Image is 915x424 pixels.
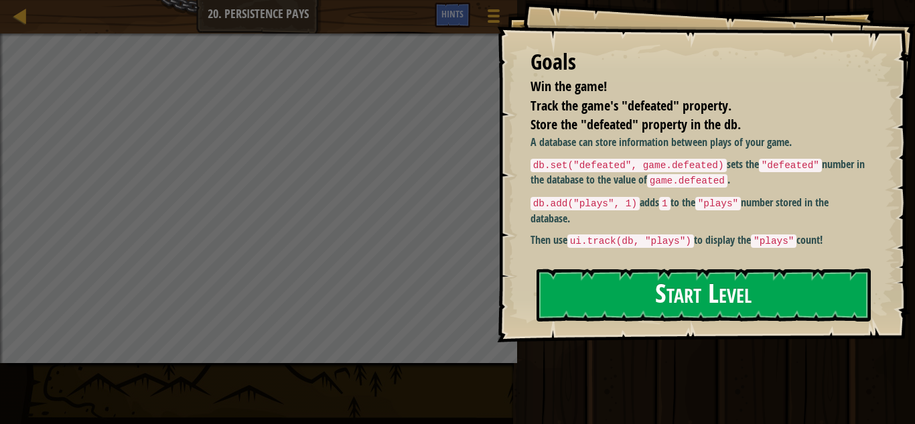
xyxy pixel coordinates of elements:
p: Then use to display the count! [531,232,868,249]
p: A database can store information between plays of your game. [531,135,868,150]
li: Store the "defeated" property in the db. [514,115,865,135]
code: game.defeated [647,174,727,188]
code: db.set("defeated", game.defeated) [531,159,727,172]
span: Store the "defeated" property in the db. [531,115,741,133]
span: Win the game! [531,77,607,95]
code: "defeated" [759,159,822,172]
code: db.add("plays", 1) [531,197,640,210]
code: 1 [659,197,671,210]
code: "plays" [751,234,796,248]
button: Show game menu [477,3,510,34]
span: Hints [441,7,464,20]
p: adds to the number stored in the database. [531,195,868,226]
p: sets the number in the database to the value of . [531,157,868,188]
li: Track the game's "defeated" property. [514,96,865,116]
span: Track the game's "defeated" property. [531,96,731,115]
code: "plays" [695,197,741,210]
div: Goals [531,47,868,78]
li: Win the game! [514,77,865,96]
button: Start Level [537,269,871,322]
code: ui.track(db, "plays") [567,234,694,248]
